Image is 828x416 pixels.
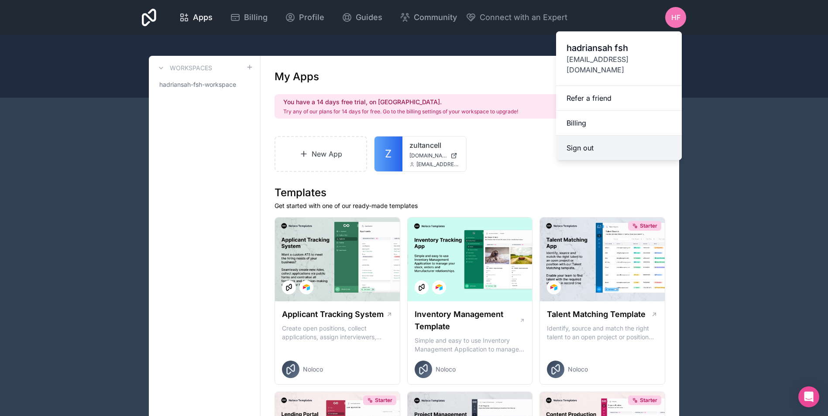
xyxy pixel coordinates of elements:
a: zultancell [409,140,459,150]
a: Z [374,136,402,171]
span: [EMAIL_ADDRESS][DOMAIN_NAME] [416,161,459,168]
h2: You have a 14 days free trial, on [GEOGRAPHIC_DATA]. [283,98,518,106]
button: Sign out [556,136,682,160]
img: Airtable Logo [436,284,443,291]
span: hadriansah-fsh-workspace [159,80,236,89]
img: Airtable Logo [550,284,557,291]
span: Starter [375,397,392,404]
span: Noloco [303,365,323,374]
span: Profile [299,11,324,24]
a: Refer a friend [556,86,682,111]
p: Identify, source and match the right talent to an open project or position with our Talent Matchi... [547,324,658,341]
img: Airtable Logo [303,284,310,291]
span: Starter [640,222,657,229]
a: Guides [335,8,389,27]
a: hadriansah-fsh-workspace [156,77,253,92]
span: Z [385,147,392,161]
span: Noloco [568,365,588,374]
h1: Talent Matching Template [547,308,646,321]
h3: Workspaces [170,64,212,72]
a: Apps [172,8,220,27]
a: Profile [278,8,331,27]
div: Open Intercom Messenger [798,386,819,407]
p: Create open positions, collect applications, assign interviewers, centralise candidate feedback a... [282,324,393,341]
button: Connect with an Expert [466,11,567,24]
span: Community [414,11,457,24]
span: [DOMAIN_NAME] [409,152,447,159]
span: Connect with an Expert [480,11,567,24]
p: Get started with one of our ready-made templates [275,201,665,210]
h1: Templates [275,186,665,200]
a: Billing [556,111,682,136]
span: Billing [244,11,268,24]
span: Apps [193,11,213,24]
p: Try any of our plans for 14 days for free. Go to the billing settings of your workspace to upgrade! [283,108,518,115]
span: Guides [356,11,382,24]
span: Starter [640,397,657,404]
span: hf [671,12,680,23]
span: hadriansah fsh [567,42,671,54]
h1: My Apps [275,70,319,84]
a: Billing [223,8,275,27]
p: Simple and easy to use Inventory Management Application to manage your stock, orders and Manufact... [415,336,526,354]
span: [EMAIL_ADDRESS][DOMAIN_NAME] [567,54,671,75]
a: [DOMAIN_NAME] [409,152,459,159]
h1: Applicant Tracking System [282,308,384,321]
span: Noloco [436,365,456,374]
a: New App [275,136,367,172]
a: Community [393,8,464,27]
h1: Inventory Management Template [415,308,519,333]
a: Workspaces [156,63,212,73]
